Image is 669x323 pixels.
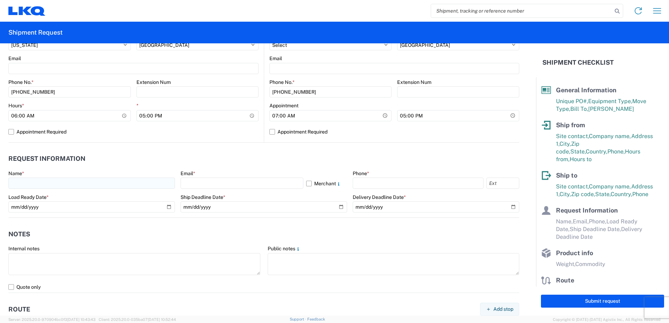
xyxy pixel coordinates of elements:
[353,194,406,200] label: Delivery Deadline Date
[8,155,85,162] h2: Request Information
[556,172,577,179] span: Ship to
[556,121,585,129] span: Ship from
[589,183,631,190] span: Company name,
[8,102,24,109] label: Hours
[269,55,282,62] label: Email
[181,170,195,177] label: Email
[67,317,96,322] span: [DATE] 10:43:43
[589,133,631,139] span: Company name,
[8,231,30,238] h2: Notes
[8,79,34,85] label: Phone No.
[556,261,575,267] span: Weight,
[573,218,589,225] span: Email,
[8,170,24,177] label: Name
[269,126,519,137] label: Appointment Required
[556,183,589,190] span: Site contact,
[571,191,595,198] span: Zip code,
[556,277,574,284] span: Route
[588,98,632,105] span: Equipment Type,
[480,303,519,316] button: Add stop
[269,102,298,109] label: Appointment
[269,79,295,85] label: Phone No.
[556,218,573,225] span: Name,
[570,106,588,112] span: Bill To,
[570,148,586,155] span: State,
[99,317,176,322] span: Client: 2025.20.0-035ba07
[559,191,571,198] span: City,
[486,178,519,189] input: Ext
[353,170,369,177] label: Phone
[542,58,614,67] h2: Shipment Checklist
[556,249,593,257] span: Product info
[8,55,21,62] label: Email
[541,295,664,308] button: Submit request
[556,207,618,214] span: Request Information
[268,245,301,252] label: Public notes
[556,86,617,94] span: General Information
[307,317,325,321] a: Feedback
[588,106,634,112] span: [PERSON_NAME]
[8,317,96,322] span: Server: 2025.20.0-970904bc0f3
[8,281,519,293] label: Quote only
[8,245,40,252] label: Internal notes
[556,133,589,139] span: Site contact,
[586,148,607,155] span: Country,
[493,306,513,313] span: Add stop
[611,191,632,198] span: Country,
[431,4,612,17] input: Shipment, tracking or reference number
[148,317,176,322] span: [DATE] 10:52:44
[595,191,611,198] span: State,
[8,126,259,137] label: Appointment Required
[136,79,171,85] label: Extension Num
[570,226,621,232] span: Ship Deadline Date,
[8,28,63,37] h2: Shipment Request
[632,191,648,198] span: Phone
[8,194,49,200] label: Load Ready Date
[607,148,625,155] span: Phone,
[570,156,592,163] span: Hours to
[181,194,225,200] label: Ship Deadline Date
[8,306,30,313] h2: Route
[553,316,661,323] span: Copyright © [DATE]-[DATE] Agistix Inc., All Rights Reserved
[575,261,605,267] span: Commodity
[290,317,307,321] a: Support
[397,79,431,85] label: Extension Num
[589,218,606,225] span: Phone,
[556,98,588,105] span: Unique PO#,
[559,141,571,147] span: City,
[306,178,347,189] label: Merchant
